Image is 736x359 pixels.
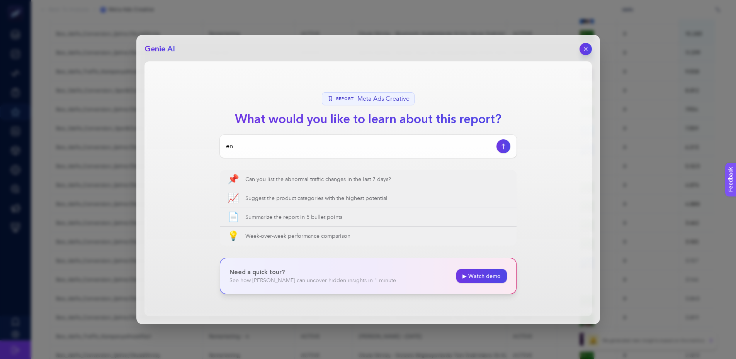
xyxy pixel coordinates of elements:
[245,232,509,240] span: Week-over-week performance comparison
[220,208,517,227] button: 📄Summarize the report in 5 bullet points
[5,2,29,8] span: Feedback
[220,227,517,246] button: 💡Week-over-week performance comparison
[245,213,509,221] span: Summarize the report in 5 bullet points
[245,176,509,183] span: Can you list the abnormal traffic changes in the last 7 days?
[456,269,507,283] a: ▶ Watch demo
[220,170,517,189] button: 📌Can you list the abnormal traffic changes in the last 7 days?
[226,142,493,151] input: Ask Genie anything...
[245,195,509,202] span: Suggest the product categories with the highest potential
[229,277,398,284] p: See how [PERSON_NAME] can uncover hidden insights in 1 minute.
[144,44,175,54] h2: Genie AI
[228,213,239,222] span: 📄
[336,96,354,102] span: Report
[228,194,239,203] span: 📈
[229,268,398,277] p: Need a quick tour?
[220,189,517,208] button: 📈Suggest the product categories with the highest potential
[228,232,239,241] span: 💡
[357,94,410,103] span: Meta Ads Creative
[228,175,239,184] span: 📌
[229,110,508,129] h1: What would you like to learn about this report?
